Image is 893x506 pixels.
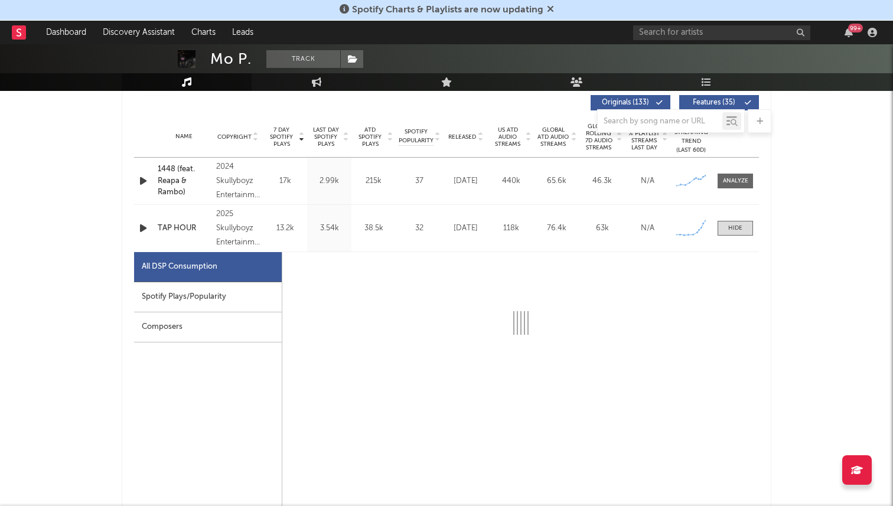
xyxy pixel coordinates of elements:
[845,28,853,37] button: 99+
[628,175,667,187] div: N/A
[598,117,722,126] input: Search by song name or URL
[354,175,393,187] div: 215k
[448,133,476,141] span: Released
[158,164,210,198] a: 1448 (feat. Reapa & Rambo)
[134,282,282,312] div: Spotify Plays/Popularity
[266,50,340,68] button: Track
[216,207,260,250] div: 2025 Skullyboyz Entertainment LLC
[591,95,670,110] button: Originals(133)
[537,223,576,234] div: 76.4k
[216,160,260,203] div: 2024 Skullyboyz Entertainment LLC
[310,175,348,187] div: 2.99k
[547,5,554,15] span: Dismiss
[687,99,741,106] span: Features ( 35 )
[628,123,660,151] span: Estimated % Playlist Streams Last Day
[537,126,569,148] span: Global ATD Audio Streams
[598,99,653,106] span: Originals ( 133 )
[446,223,485,234] div: [DATE]
[399,128,434,145] span: Spotify Popularity
[134,252,282,282] div: All DSP Consumption
[266,126,297,148] span: 7 Day Spotify Plays
[633,25,810,40] input: Search for artists
[673,119,709,155] div: Global Streaming Trend (Last 60D)
[399,223,440,234] div: 32
[848,24,863,32] div: 99 +
[491,126,524,148] span: US ATD Audio Streams
[354,126,386,148] span: ATD Spotify Plays
[582,175,622,187] div: 46.3k
[352,5,543,15] span: Spotify Charts & Playlists are now updating
[158,223,210,234] a: TAP HOUR
[399,175,440,187] div: 37
[266,175,304,187] div: 17k
[310,126,341,148] span: Last Day Spotify Plays
[582,223,622,234] div: 63k
[224,21,262,44] a: Leads
[183,21,224,44] a: Charts
[142,260,217,274] div: All DSP Consumption
[446,175,485,187] div: [DATE]
[217,133,252,141] span: Copyright
[134,312,282,342] div: Composers
[310,223,348,234] div: 3.54k
[582,123,615,151] span: Global Rolling 7D Audio Streams
[679,95,759,110] button: Features(35)
[491,223,531,234] div: 118k
[158,132,210,141] div: Name
[266,223,304,234] div: 13.2k
[38,21,94,44] a: Dashboard
[210,50,252,68] div: Mo P.
[94,21,183,44] a: Discovery Assistant
[537,175,576,187] div: 65.6k
[491,175,531,187] div: 440k
[628,223,667,234] div: N/A
[354,223,393,234] div: 38.5k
